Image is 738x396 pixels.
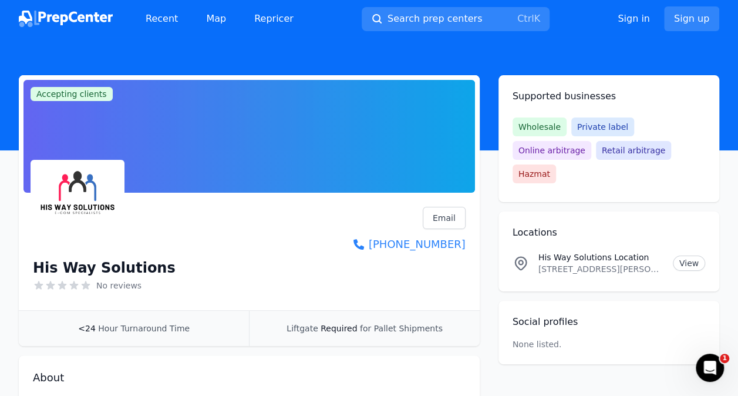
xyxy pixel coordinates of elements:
span: Required [321,324,357,333]
span: Liftgate [287,324,318,333]
h1: His Way Solutions [33,259,176,277]
p: None listed. [513,338,562,350]
kbd: K [534,13,540,24]
img: PrepCenter [19,11,113,27]
a: Email [423,207,466,229]
a: [PHONE_NUMBER] [353,236,466,253]
a: View [673,256,705,271]
span: for Pallet Shipments [360,324,443,333]
h2: Locations [513,226,705,240]
p: His Way Solutions Location [538,251,663,263]
span: Wholesale [513,118,567,136]
span: Search prep centers [387,12,482,26]
p: [STREET_ADDRESS][PERSON_NAME][US_STATE] [538,263,663,275]
span: No reviews [96,280,141,291]
a: Recent [136,7,187,31]
a: Sign in [618,12,650,26]
span: Hour Turnaround Time [98,324,190,333]
span: 1 [720,354,729,363]
kbd: Ctrl [517,13,534,24]
a: Sign up [664,6,719,31]
a: Map [197,7,235,31]
h2: Social profiles [513,315,705,329]
span: Hazmat [513,165,556,183]
img: His Way Solutions [33,162,122,251]
span: Retail arbitrage [596,141,671,160]
span: Online arbitrage [513,141,591,160]
button: Search prep centersCtrlK [362,7,550,31]
span: Private label [571,118,634,136]
iframe: Intercom live chat [696,354,724,382]
span: <24 [78,324,96,333]
h2: Supported businesses [513,89,705,103]
span: Accepting clients [31,87,113,101]
h2: About [33,370,466,386]
a: Repricer [245,7,303,31]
